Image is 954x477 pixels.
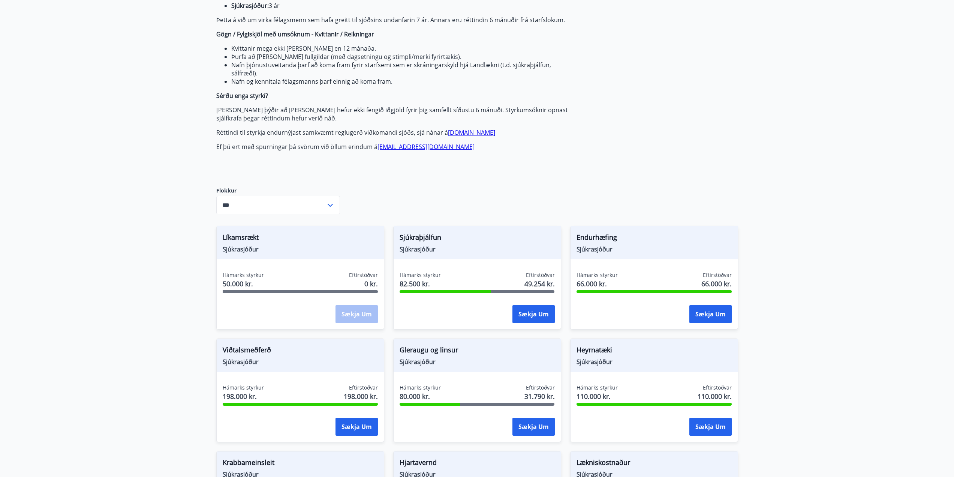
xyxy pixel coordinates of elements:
li: Kvittanir mega ekki [PERSON_NAME] en 12 mánaða. [231,44,570,53]
span: Sjúkraþjálfun [400,232,555,245]
strong: Gögn / Fylgiskjöl með umsóknum - Kvittanir / Reikningar [216,30,374,38]
span: Hámarks styrkur [400,384,441,391]
strong: Sjúkrasjóður: [231,2,269,10]
li: 3 ár [231,2,570,10]
p: [PERSON_NAME] þýðir að [PERSON_NAME] hefur ekki fengið iðgjöld fyrir þig samfellt síðustu 6 mánuð... [216,106,570,122]
span: Sjúkrasjóður [577,245,732,253]
span: Hámarks styrkur [577,271,618,279]
strong: Sérðu enga styrki? [216,92,268,100]
span: Gleraugu og linsur [400,345,555,358]
span: 110.000 kr. [577,391,618,401]
button: Sækja um [689,305,732,323]
li: Þurfa að [PERSON_NAME] fullgildar (með dagsetningu og stimpli/merki fyrirtækis). [231,53,570,61]
span: 66.000 kr. [577,279,618,289]
span: Eftirstöðvar [703,271,732,279]
span: Endurhæfing [577,232,732,245]
span: Hámarks styrkur [223,271,264,279]
span: 82.500 kr. [400,279,441,289]
span: Sjúkrasjóður [577,358,732,366]
span: Líkamsrækt [223,232,378,245]
span: Viðtalsmeðferð [223,345,378,358]
span: 0 kr. [364,279,378,289]
button: Sækja um [335,418,378,436]
span: Heyrnatæki [577,345,732,358]
span: Eftirstöðvar [526,271,555,279]
label: Flokkur [216,187,340,194]
button: Sækja um [512,418,555,436]
span: Hámarks styrkur [223,384,264,391]
a: [EMAIL_ADDRESS][DOMAIN_NAME] [377,143,475,151]
span: Lækniskostnaður [577,457,732,470]
span: 198.000 kr. [344,391,378,401]
a: [DOMAIN_NAME] [448,128,495,137]
li: Nafn þjónustuveitanda þarf að koma fram fyrir starfsemi sem er skráningarskyld hjá Landlækni (t.d... [231,61,570,77]
span: Hámarks styrkur [577,384,618,391]
span: Sjúkrasjóður [400,245,555,253]
span: 31.790 kr. [524,391,555,401]
span: Eftirstöðvar [349,271,378,279]
span: Sjúkrasjóður [223,358,378,366]
span: 49.254 kr. [524,279,555,289]
span: Eftirstöðvar [526,384,555,391]
button: Sækja um [689,418,732,436]
span: 198.000 kr. [223,391,264,401]
span: 80.000 kr. [400,391,441,401]
p: Ef þú ert með spurningar þá svörum við öllum erindum á [216,143,570,151]
span: Eftirstöðvar [349,384,378,391]
span: Sjúkrasjóður [400,358,555,366]
span: Hjartavernd [400,457,555,470]
span: 50.000 kr. [223,279,264,289]
button: Sækja um [512,305,555,323]
li: Nafn og kennitala félagsmanns þarf einnig að koma fram. [231,77,570,86]
p: Þetta á við um virka félagsmenn sem hafa greitt til sjóðsins undanfarin 7 ár. Annars eru réttindi... [216,16,570,24]
span: Krabbameinsleit [223,457,378,470]
span: Sjúkrasjóður [223,245,378,253]
p: Réttindi til styrkja endurnýjast samkvæmt reglugerð viðkomandi sjóðs, sjá nánar á [216,128,570,137]
span: 110.000 kr. [698,391,732,401]
span: Eftirstöðvar [703,384,732,391]
span: 66.000 kr. [701,279,732,289]
span: Hámarks styrkur [400,271,441,279]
